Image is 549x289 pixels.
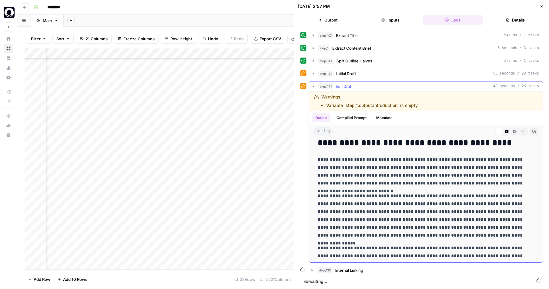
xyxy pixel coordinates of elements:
[493,71,539,76] span: 58 seconds / 23 tasks
[4,111,13,121] a: AirOps Academy
[298,15,358,25] button: Output
[336,32,358,38] span: Extract Title
[302,277,543,286] span: Executing...
[123,36,155,42] span: Freeze Columns
[318,32,333,38] span: step_107
[52,34,74,44] button: Sort
[25,274,54,284] button: Add Row
[373,113,396,122] button: Metadata
[56,36,64,42] span: Sort
[259,36,281,42] span: Export CSV
[4,34,13,44] a: Home
[27,34,50,44] button: Filter
[309,91,543,262] div: 48 seconds / 26 tasks
[504,33,539,38] span: 541 ms / 1 tasks
[161,34,196,44] button: Row Height
[298,3,330,9] div: [DATE] 2:57 PM
[225,34,248,44] button: Redo
[317,267,332,273] span: step_135
[31,36,41,42] span: Filter
[309,43,543,53] button: 6 seconds / 3 tasks
[336,83,353,89] span: Edit Draft
[309,69,543,78] button: 58 seconds / 23 tasks
[4,53,13,63] a: Your Data
[31,15,64,27] a: Main
[312,113,330,122] button: Output
[54,274,91,284] button: Add 10 Rows
[318,83,333,89] span: step_141
[43,18,52,24] div: Main
[318,58,334,64] span: step_144
[257,274,294,284] div: 21/21 Columns
[4,130,13,140] button: Help + Support
[170,36,192,42] span: Row Height
[4,7,15,18] img: Oasis Security Logo
[504,58,539,64] span: 175 ms / 1 tasks
[4,63,13,73] a: Usage
[63,276,87,282] span: Add 10 Rows
[309,81,543,91] button: 48 seconds / 26 tasks
[309,56,543,66] button: 175 ms / 1 tasks
[314,128,333,135] span: string
[335,267,363,273] span: Internal Linking
[497,45,539,51] span: 6 seconds / 3 tasks
[208,36,218,42] span: Undo
[199,34,222,44] button: Undo
[4,121,13,130] button: What's new?
[360,15,420,25] button: Inputs
[318,71,334,77] span: step_140
[4,44,13,53] a: Browse
[493,84,539,89] span: 48 seconds / 26 tasks
[309,31,543,40] button: 541 ms / 1 tasks
[234,36,244,42] span: Redo
[333,113,370,122] button: Compiled Prompt
[485,15,545,25] button: Details
[85,36,108,42] span: 21 Columns
[326,102,418,108] li: Variable `step_1.output.introduction` is empty
[318,45,330,51] span: step_1
[34,276,50,282] span: Add Row
[76,34,112,44] button: 21 Columns
[336,58,372,64] span: Split Outline Halves
[4,5,13,20] button: Workspace: Oasis Security
[4,73,13,82] a: Settings
[332,45,371,51] span: Extract Content Brief
[114,34,159,44] button: Freeze Columns
[232,274,257,284] div: 33 Rows
[250,34,285,44] button: Export CSV
[423,15,483,25] button: Logs
[336,71,356,77] span: Initial Draft
[321,94,418,108] div: Warnings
